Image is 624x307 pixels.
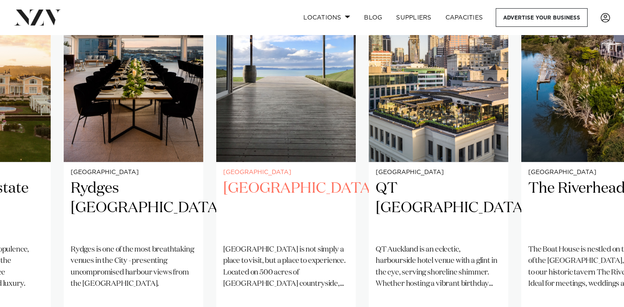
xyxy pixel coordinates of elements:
a: BLOG [357,8,389,27]
small: [GEOGRAPHIC_DATA] [223,169,349,176]
a: SUPPLIERS [389,8,438,27]
h2: [GEOGRAPHIC_DATA] [223,179,349,237]
a: Locations [296,8,357,27]
p: QT Auckland is an eclectic, harbourside hotel venue with a glint in the eye, serving shoreline sh... [376,244,501,290]
p: Rydges is one of the most breathtaking venues in the City - presenting uncompromised harbour view... [71,244,196,290]
p: [GEOGRAPHIC_DATA] is not simply a place to visit, but a place to experience. Located on 500 acres... [223,244,349,290]
a: Capacities [439,8,490,27]
small: [GEOGRAPHIC_DATA] [71,169,196,176]
img: nzv-logo.png [14,10,61,25]
small: [GEOGRAPHIC_DATA] [376,169,501,176]
h2: Rydges [GEOGRAPHIC_DATA] [71,179,196,237]
a: Advertise your business [496,8,588,27]
h2: QT [GEOGRAPHIC_DATA] [376,179,501,237]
